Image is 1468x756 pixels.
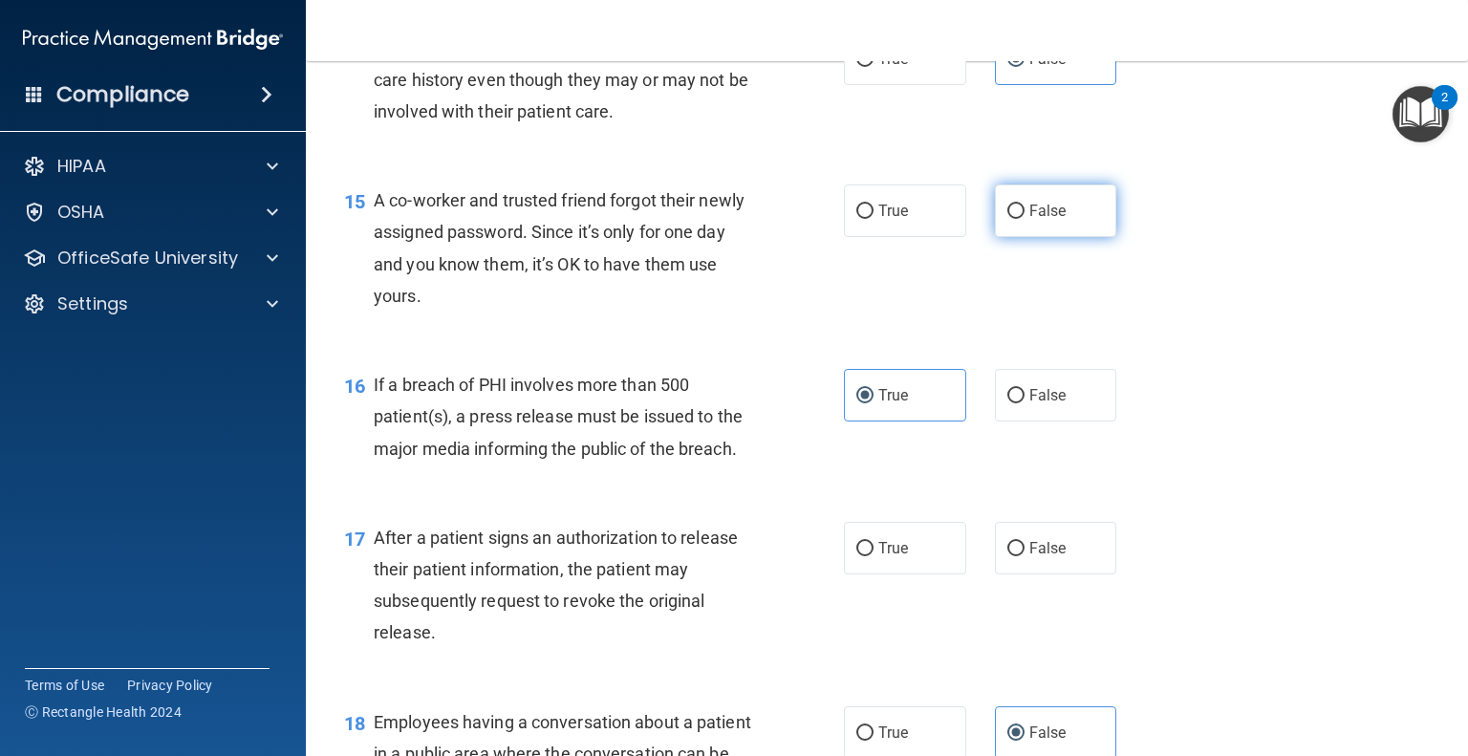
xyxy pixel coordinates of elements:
[23,155,278,178] a: HIPAA
[878,202,908,220] span: True
[1007,542,1025,556] input: False
[374,38,752,121] span: Any employee of the practice can view a patient's care history even though they may or may not be...
[344,712,365,735] span: 18
[878,724,908,742] span: True
[856,726,874,741] input: True
[23,201,278,224] a: OSHA
[1029,724,1067,742] span: False
[344,38,365,61] span: 14
[856,542,874,556] input: True
[374,375,743,458] span: If a breach of PHI involves more than 500 patient(s), a press release must be issued to the major...
[57,247,238,270] p: OfficeSafe University
[25,676,104,695] a: Terms of Use
[1029,386,1067,404] span: False
[57,155,106,178] p: HIPAA
[25,702,182,722] span: Ⓒ Rectangle Health 2024
[878,539,908,557] span: True
[856,205,874,219] input: True
[344,190,365,213] span: 15
[1007,389,1025,403] input: False
[344,528,365,551] span: 17
[344,375,365,398] span: 16
[127,676,213,695] a: Privacy Policy
[878,386,908,404] span: True
[374,190,745,306] span: A co-worker and trusted friend forgot their newly assigned password. Since it’s only for one day ...
[57,201,105,224] p: OSHA
[878,50,908,68] span: True
[57,292,128,315] p: Settings
[1441,97,1448,122] div: 2
[1007,726,1025,741] input: False
[1029,202,1067,220] span: False
[1029,539,1067,557] span: False
[23,292,278,315] a: Settings
[1007,205,1025,219] input: False
[1392,86,1449,142] button: Open Resource Center, 2 new notifications
[1029,50,1067,68] span: False
[56,81,189,108] h4: Compliance
[23,247,278,270] a: OfficeSafe University
[23,20,283,58] img: PMB logo
[374,528,738,643] span: After a patient signs an authorization to release their patient information, the patient may subs...
[856,389,874,403] input: True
